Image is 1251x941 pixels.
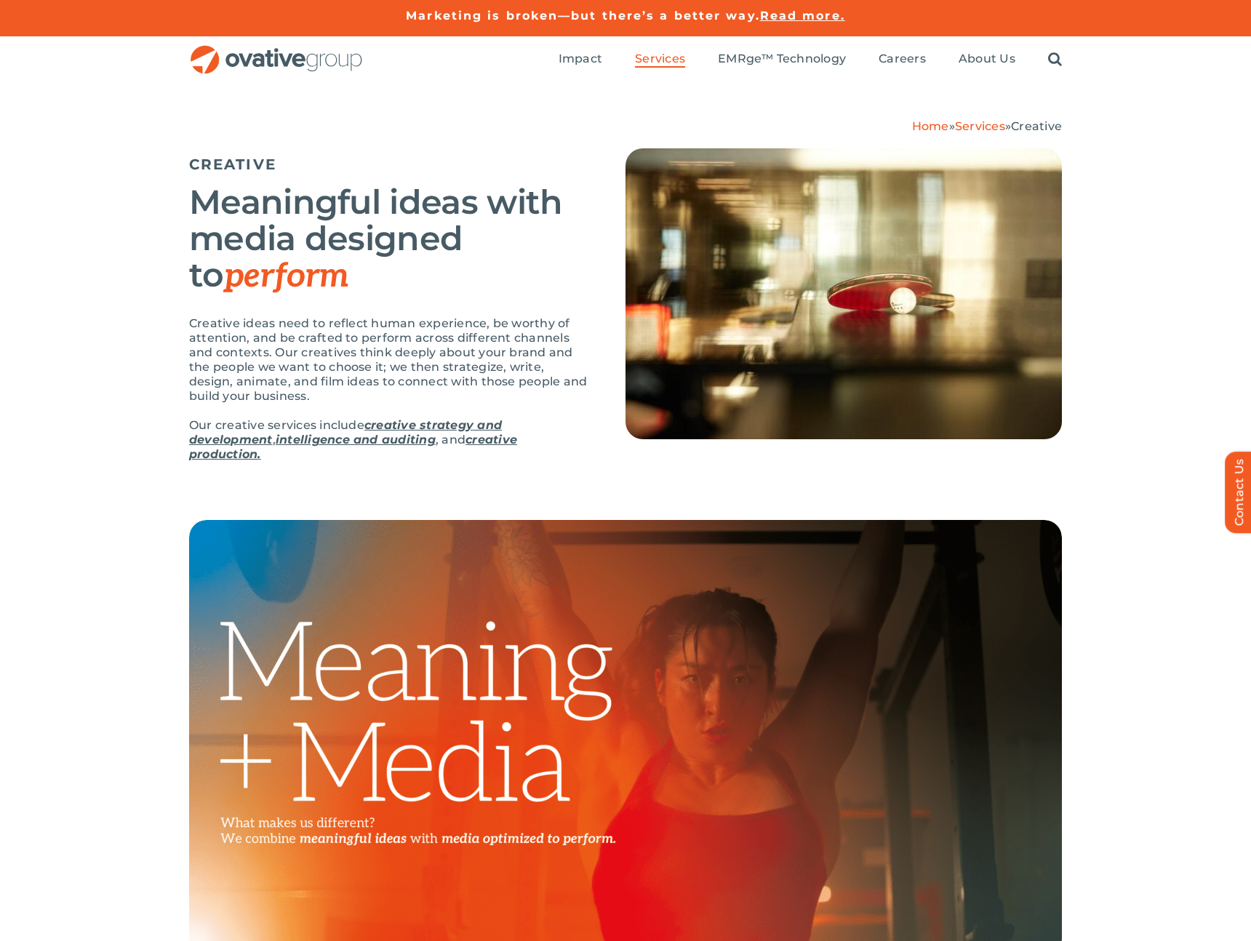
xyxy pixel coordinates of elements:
[912,119,949,133] a: Home
[1011,119,1062,133] span: Creative
[718,52,846,66] span: EMRge™ Technology
[189,418,502,447] a: creative strategy and development
[955,119,1005,133] a: Services
[959,52,1015,68] a: About Us
[718,52,846,68] a: EMRge™ Technology
[559,36,1062,83] nav: Menu
[189,156,589,173] h5: CREATIVE
[635,52,685,66] span: Services
[879,52,926,66] span: Careers
[224,256,349,297] em: perform
[406,9,760,23] a: Marketing is broken—but there’s a better way.
[189,316,589,404] p: Creative ideas need to reflect human experience, be worthy of attention, and be crafted to perfor...
[559,52,602,66] span: Impact
[912,119,1062,133] span: » »
[189,433,517,461] a: creative production.
[559,52,602,68] a: Impact
[276,433,436,447] a: intelligence and auditing
[189,44,364,57] a: OG_Full_horizontal_RGB
[879,52,926,68] a: Careers
[959,52,1015,66] span: About Us
[625,148,1062,439] img: Creative – Hero
[1048,52,1062,68] a: Search
[635,52,685,68] a: Services
[189,418,589,462] p: Our creative services include , , and
[760,9,845,23] a: Read more.
[189,184,589,295] h2: Meaningful ideas with media designed to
